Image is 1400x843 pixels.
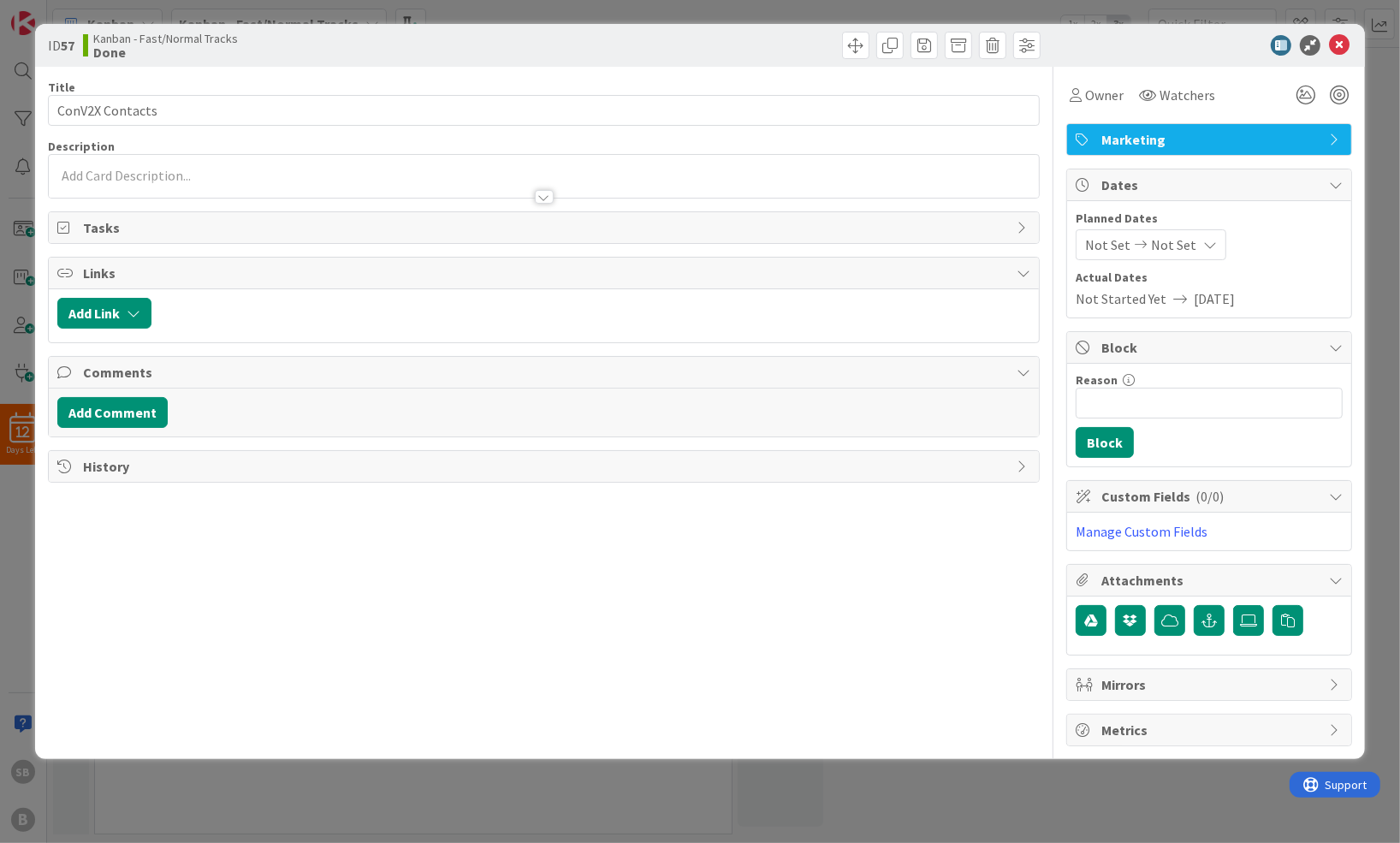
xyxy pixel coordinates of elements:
span: Comments [83,362,1008,383]
span: Block [1101,337,1320,358]
span: Kanban - Fast/Normal Tracks [93,32,238,45]
b: 57 [61,37,74,54]
span: Not Started Yet [1076,288,1166,309]
span: Dates [1101,175,1320,195]
a: Manage Custom Fields [1076,523,1207,540]
span: Planned Dates [1076,210,1343,228]
span: Attachments [1101,570,1320,591]
span: Not Set [1151,234,1196,255]
button: Block [1076,427,1134,458]
span: Description [48,139,115,154]
span: Watchers [1160,85,1215,105]
span: ( 0/0 ) [1195,488,1224,505]
span: Owner [1085,85,1124,105]
span: Marketing [1101,129,1320,150]
span: ID [48,35,74,56]
button: Add Comment [57,397,168,428]
label: Title [48,80,75,95]
span: History [83,456,1008,477]
span: Custom Fields [1101,486,1320,507]
label: Reason [1076,372,1118,388]
span: Mirrors [1101,674,1320,695]
span: Support [36,3,78,23]
span: Not Set [1085,234,1130,255]
span: Metrics [1101,720,1320,740]
span: Tasks [83,217,1008,238]
span: [DATE] [1194,288,1235,309]
b: Done [93,45,238,59]
button: Add Link [57,298,151,329]
span: Links [83,263,1008,283]
input: type card name here... [48,95,1040,126]
span: Actual Dates [1076,269,1343,287]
